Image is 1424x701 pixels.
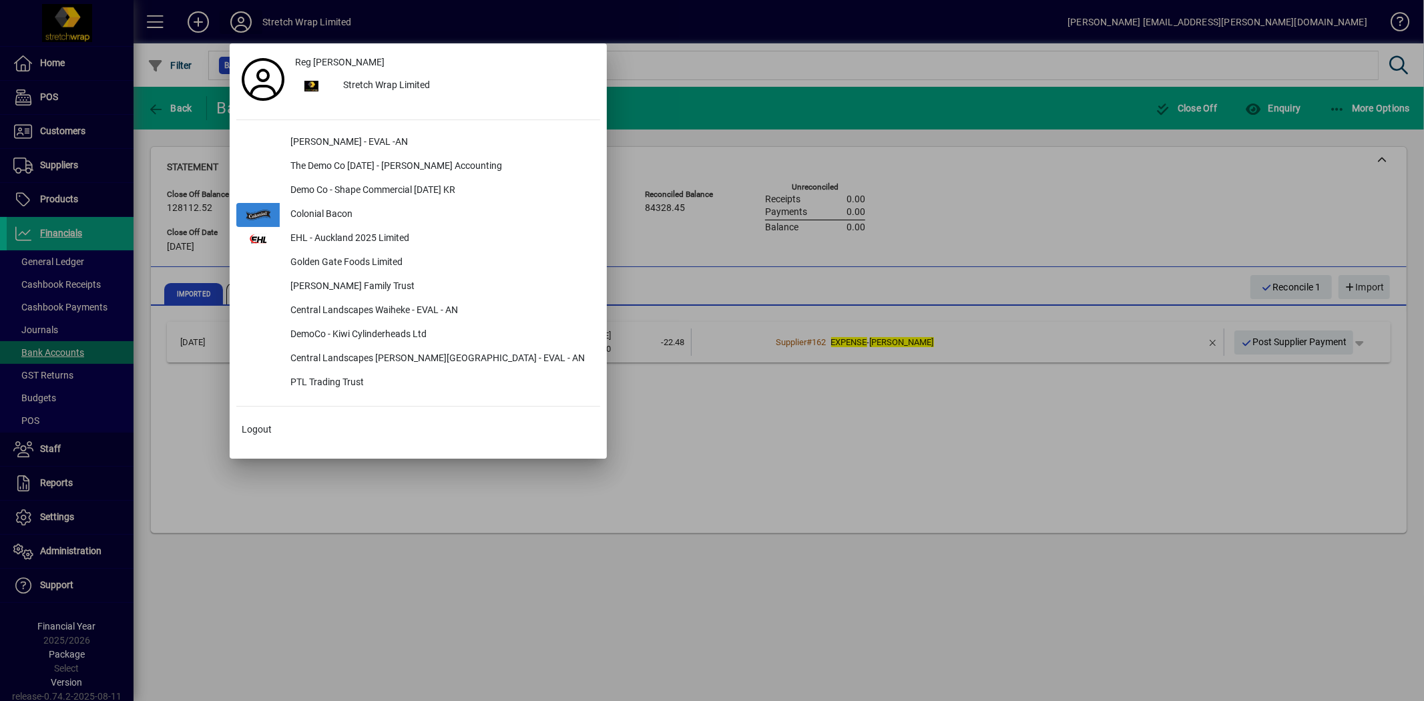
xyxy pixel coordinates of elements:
div: Central Landscapes Waiheke - EVAL - AN [280,299,600,323]
button: Demo Co - Shape Commercial [DATE] KR [236,179,600,203]
div: Golden Gate Foods Limited [280,251,600,275]
button: Central Landscapes Waiheke - EVAL - AN [236,299,600,323]
div: Central Landscapes [PERSON_NAME][GEOGRAPHIC_DATA] - EVAL - AN [280,347,600,371]
button: [PERSON_NAME] Family Trust [236,275,600,299]
div: EHL - Auckland 2025 Limited [280,227,600,251]
button: EHL - Auckland 2025 Limited [236,227,600,251]
div: DemoCo - Kiwi Cylinderheads Ltd [280,323,600,347]
div: Colonial Bacon [280,203,600,227]
a: Reg [PERSON_NAME] [290,50,600,74]
button: Colonial Bacon [236,203,600,227]
div: [PERSON_NAME] Family Trust [280,275,600,299]
div: Demo Co - Shape Commercial [DATE] KR [280,179,600,203]
button: Central Landscapes [PERSON_NAME][GEOGRAPHIC_DATA] - EVAL - AN [236,347,600,371]
button: DemoCo - Kiwi Cylinderheads Ltd [236,323,600,347]
button: [PERSON_NAME] - EVAL -AN [236,131,600,155]
button: The Demo Co [DATE] - [PERSON_NAME] Accounting [236,155,600,179]
button: PTL Trading Trust [236,371,600,395]
button: Golden Gate Foods Limited [236,251,600,275]
span: Logout [242,423,272,437]
span: Reg [PERSON_NAME] [295,55,385,69]
div: PTL Trading Trust [280,371,600,395]
a: Profile [236,67,290,91]
div: [PERSON_NAME] - EVAL -AN [280,131,600,155]
div: Stretch Wrap Limited [332,74,600,98]
button: Logout [236,417,600,441]
button: Stretch Wrap Limited [290,74,600,98]
div: The Demo Co [DATE] - [PERSON_NAME] Accounting [280,155,600,179]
